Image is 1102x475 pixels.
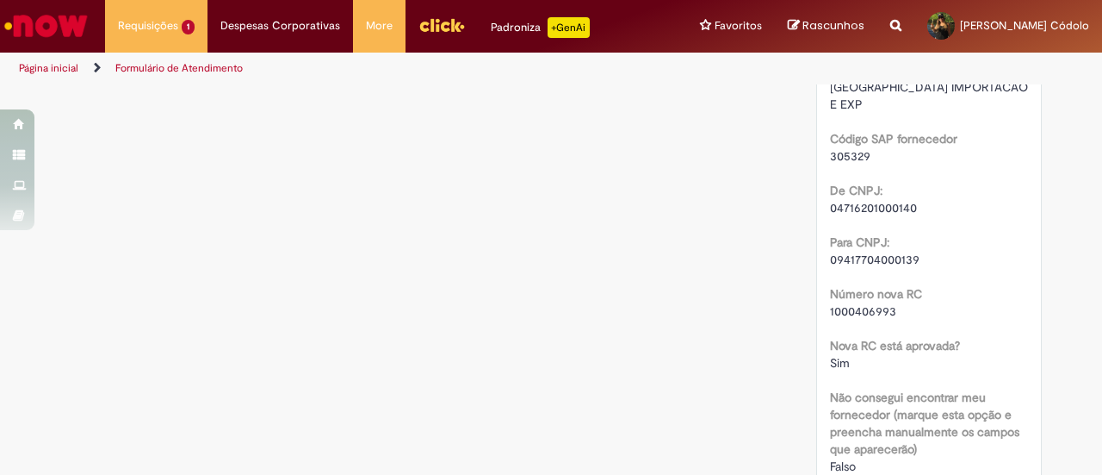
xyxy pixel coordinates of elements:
div: Padroniza [491,17,590,38]
span: More [366,17,393,34]
b: Nova RC está aprovada? [830,338,960,353]
a: Página inicial [19,61,78,75]
span: Requisições [118,17,178,34]
span: 09417704000139 [830,252,919,267]
span: Favoritos [715,17,762,34]
span: 04716201000140 [830,200,917,216]
ul: Trilhas de página [13,53,721,84]
img: click_logo_yellow_360x200.png [418,12,465,38]
span: Despesas Corporativas [220,17,340,34]
a: Formulário de Atendimento [115,61,243,75]
b: Código SAP fornecedor [830,131,957,147]
span: 1 [182,20,195,34]
span: Sim [830,355,850,371]
span: Falso [830,459,856,474]
b: Para CNPJ: [830,234,889,250]
img: ServiceNow [2,9,90,43]
span: 305329 [830,148,870,164]
p: +GenAi [548,17,590,38]
span: Rascunhos [802,17,864,34]
b: Não consegui encontrar meu fornecedor (marque esta opção e preencha manualmente os campos que apa... [830,390,1019,457]
a: Rascunhos [788,18,864,34]
span: PAKMATIC DO [GEOGRAPHIC_DATA] IMPORTACAO E EXP [830,62,1031,112]
b: Número nova RC [830,286,922,302]
span: [PERSON_NAME] Códolo [960,18,1089,33]
b: De CNPJ: [830,183,882,198]
span: 1000406993 [830,303,896,319]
